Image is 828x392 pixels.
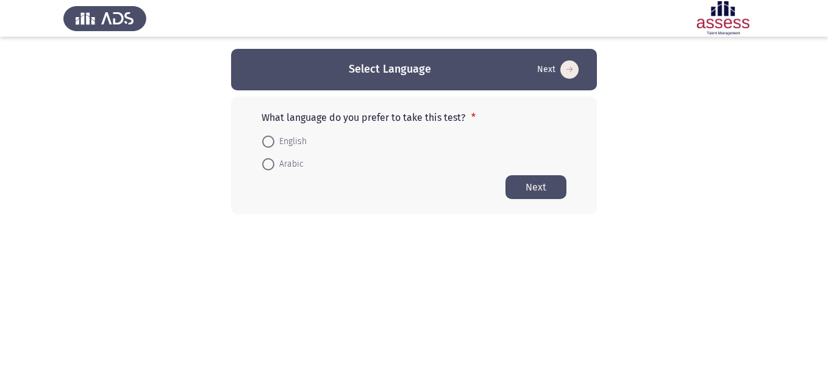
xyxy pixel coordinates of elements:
span: English [274,134,307,149]
h3: Select Language [349,62,431,77]
img: Assessment logo of ASSESS Employability - EBI [682,1,765,35]
button: Start assessment [534,60,582,79]
button: Start assessment [505,175,566,199]
span: Arabic [274,157,304,172]
p: What language do you prefer to take this test? [262,112,566,123]
img: Assess Talent Management logo [63,1,146,35]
